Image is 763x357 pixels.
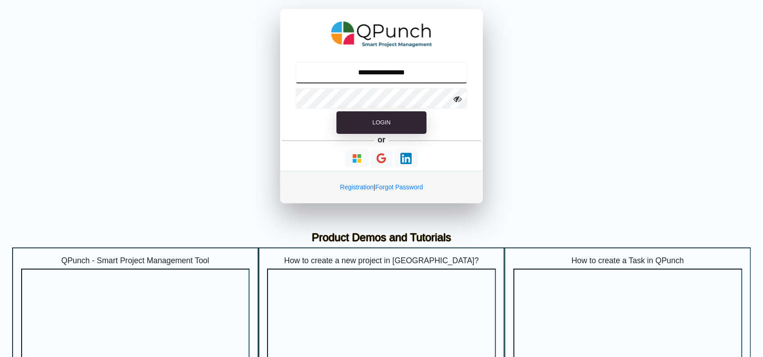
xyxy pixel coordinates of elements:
img: Loading... [351,153,363,164]
h5: QPunch - Smart Project Management Tool [21,256,250,265]
h5: How to create a new project in [GEOGRAPHIC_DATA]? [267,256,496,265]
button: Continue With Microsoft Azure [345,150,369,167]
button: Login [336,111,427,134]
img: Loading... [400,153,412,164]
h5: How to create a Task in QPunch [513,256,742,265]
a: Registration [340,183,374,191]
span: Login [372,119,391,126]
h5: or [376,134,387,146]
h3: Product Demos and Tutorials [19,231,744,244]
button: Continue With LinkedIn [394,150,418,167]
img: QPunch [331,18,432,50]
button: Continue With Google [371,150,393,168]
div: | [280,171,483,203]
a: Forgot Password [375,183,423,191]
